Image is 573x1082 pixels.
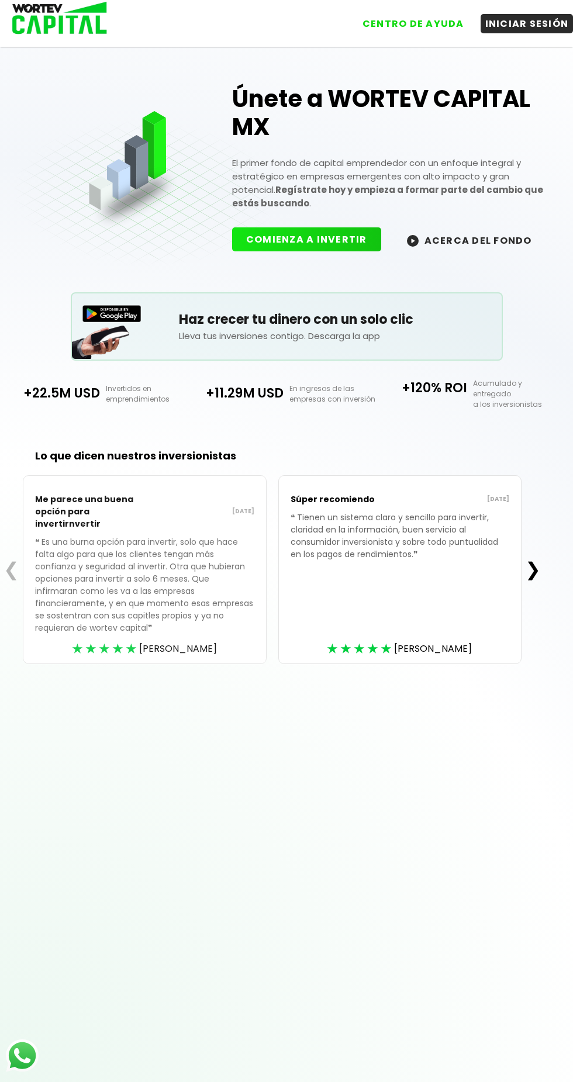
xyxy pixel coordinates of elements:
[378,378,467,397] p: +120% ROI
[394,641,472,656] span: [PERSON_NAME]
[284,383,378,405] p: En ingresos de las empresas con inversión
[232,184,543,209] strong: Regístrate hoy y empieza a formar parte del cambio que estás buscando
[358,14,469,33] button: CENTRO DE AYUDA
[522,558,544,581] button: ❯
[327,640,394,658] div: ★★★★★
[35,536,42,548] span: ❝
[35,536,254,652] p: Es una burna opción para invertir, solo que hace falta algo para que los clientes tengan más conf...
[232,233,393,246] a: COMIENZA A INVERTIR
[291,511,510,578] p: Tienen un sistema claro y sencillo para invertir, claridad en la información, buen servicio al co...
[139,641,217,656] span: [PERSON_NAME]
[72,640,139,658] div: ★★★★★
[232,227,381,251] button: COMIENZA A INVERTIR
[144,507,254,516] p: [DATE]
[400,495,509,504] p: [DATE]
[179,310,501,329] h5: Haz crecer tu dinero con un solo clic
[6,1039,39,1072] img: logos_whatsapp-icon.242b2217.svg
[413,548,420,560] span: ❞
[291,511,297,523] span: ❝
[72,314,130,358] img: Teléfono
[179,329,501,343] p: Lleva tus inversiones contigo. Descarga la app
[35,488,144,536] p: Me parece una buena opción para invertirnvertir
[407,235,419,247] img: wortev-capital-acerca-del-fondo
[148,622,154,634] span: ❞
[82,305,141,322] img: Disponible en Google Play
[393,227,546,253] button: ACERCA DEL FONDO
[291,488,400,511] p: Súper recomiendo
[346,5,469,33] a: CENTRO DE AYUDA
[12,383,101,403] p: +22.5M USD
[467,378,562,410] p: Acumulado y entregado a los inversionistas
[232,85,559,141] h1: Únete a WORTEV CAPITAL MX
[232,156,559,210] p: El primer fondo de capital emprendedor con un enfoque integral y estratégico en empresas emergent...
[100,383,195,405] p: Invertidos en emprendimientos
[195,383,284,403] p: +11.29M USD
